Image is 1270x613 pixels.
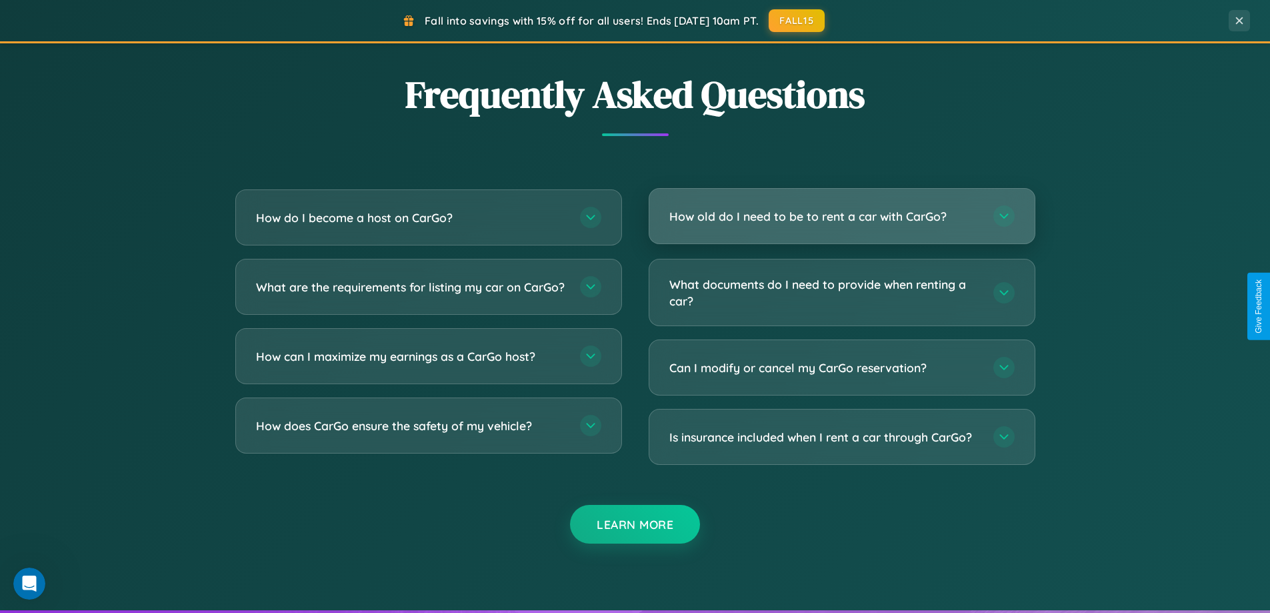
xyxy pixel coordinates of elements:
[235,69,1035,120] h2: Frequently Asked Questions
[256,279,567,295] h3: What are the requirements for listing my car on CarGo?
[669,429,980,446] h3: Is insurance included when I rent a car through CarGo?
[669,208,980,225] h3: How old do I need to be to rent a car with CarGo?
[669,360,980,376] h3: Can I modify or cancel my CarGo reservation?
[425,14,759,27] span: Fall into savings with 15% off for all users! Ends [DATE] 10am PT.
[1254,279,1263,334] div: Give Feedback
[769,9,825,32] button: FALL15
[13,568,45,600] iframe: Intercom live chat
[256,348,567,365] h3: How can I maximize my earnings as a CarGo host?
[669,276,980,309] h3: What documents do I need to provide when renting a car?
[256,418,567,434] h3: How does CarGo ensure the safety of my vehicle?
[570,505,700,544] button: Learn More
[256,209,567,226] h3: How do I become a host on CarGo?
